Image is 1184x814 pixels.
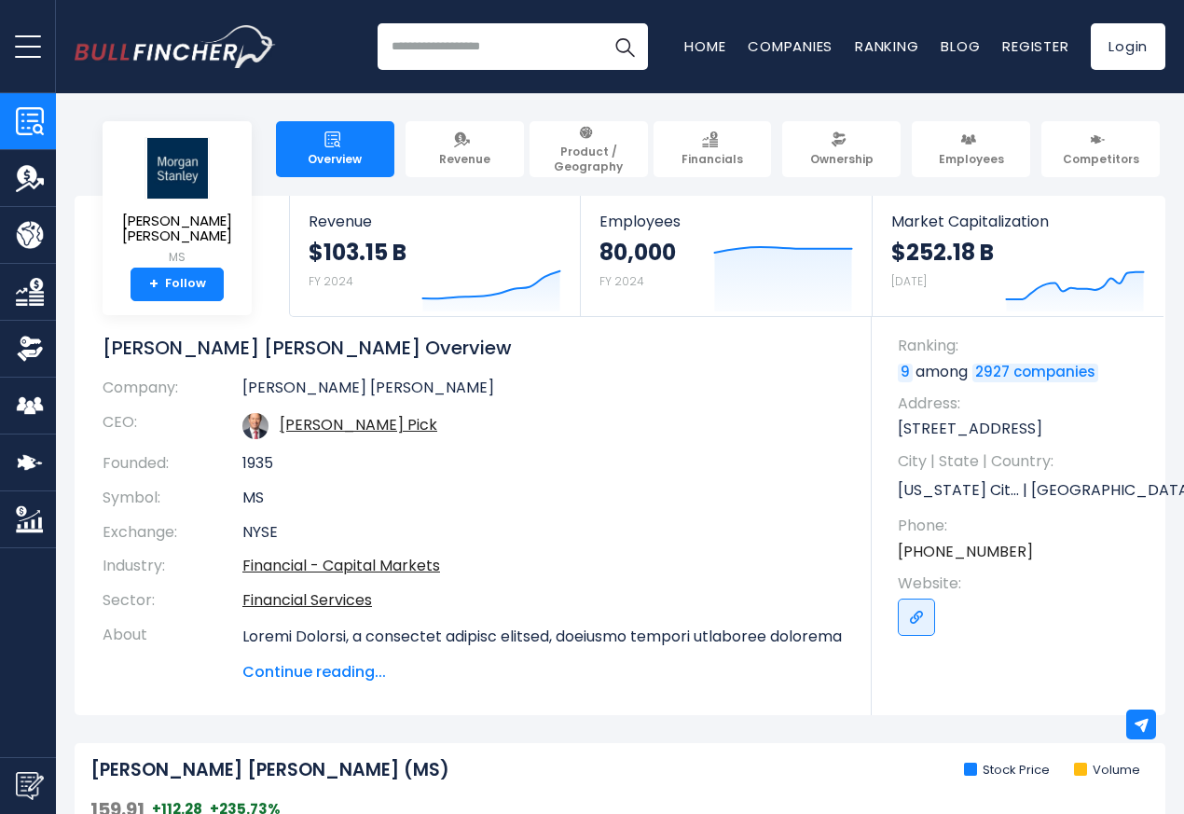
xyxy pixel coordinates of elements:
[898,573,1147,594] span: Website:
[1041,121,1160,177] a: Competitors
[103,379,242,406] th: Company:
[891,238,994,267] strong: $252.18 B
[309,273,353,289] small: FY 2024
[242,516,844,550] td: NYSE
[599,238,676,267] strong: 80,000
[538,145,640,173] span: Product / Geography
[103,481,242,516] th: Symbol:
[290,196,580,316] a: Revenue $103.15 B FY 2024
[898,476,1147,504] p: [US_STATE] Cit... | [GEOGRAPHIC_DATA] | US
[308,152,362,167] span: Overview
[898,364,913,382] a: 9
[242,555,440,576] a: Financial - Capital Markets
[898,451,1147,472] span: City | State | Country:
[939,152,1004,167] span: Employees
[898,542,1033,562] a: [PHONE_NUMBER]
[972,364,1098,382] a: 2927 companies
[898,336,1147,356] span: Ranking:
[873,196,1163,316] a: Market Capitalization $252.18 B [DATE]
[810,152,874,167] span: Ownership
[964,763,1050,779] li: Stock Price
[276,121,394,177] a: Overview
[681,152,743,167] span: Financials
[90,759,449,782] h2: [PERSON_NAME] [PERSON_NAME] (MS)
[242,413,268,439] img: ted-pick.jpg
[1063,152,1139,167] span: Competitors
[75,25,276,68] img: Bullfincher logo
[530,121,648,177] a: Product / Geography
[891,273,927,289] small: [DATE]
[599,213,852,230] span: Employees
[406,121,524,177] a: Revenue
[941,36,980,56] a: Blog
[891,213,1145,230] span: Market Capitalization
[103,549,242,584] th: Industry:
[898,599,935,636] a: Go to link
[242,661,844,683] span: Continue reading...
[309,213,561,230] span: Revenue
[117,214,237,244] span: [PERSON_NAME] [PERSON_NAME]
[898,362,1147,382] p: among
[280,414,437,435] a: ceo
[855,36,918,56] a: Ranking
[898,419,1147,439] p: [STREET_ADDRESS]
[103,447,242,481] th: Founded:
[242,481,844,516] td: MS
[103,516,242,550] th: Exchange:
[117,249,237,266] small: MS
[898,516,1147,536] span: Phone:
[898,393,1147,414] span: Address:
[599,273,644,289] small: FY 2024
[242,447,844,481] td: 1935
[242,379,844,406] td: [PERSON_NAME] [PERSON_NAME]
[654,121,772,177] a: Financials
[242,589,372,611] a: Financial Services
[912,121,1030,177] a: Employees
[117,136,238,268] a: [PERSON_NAME] [PERSON_NAME] MS
[103,406,242,447] th: CEO:
[581,196,871,316] a: Employees 80,000 FY 2024
[149,276,158,293] strong: +
[103,336,844,360] h1: [PERSON_NAME] [PERSON_NAME] Overview
[75,25,275,68] a: Go to homepage
[1002,36,1068,56] a: Register
[1074,763,1140,779] li: Volume
[103,584,242,618] th: Sector:
[16,335,44,363] img: Ownership
[439,152,490,167] span: Revenue
[601,23,648,70] button: Search
[103,618,242,683] th: About
[684,36,725,56] a: Home
[782,121,901,177] a: Ownership
[131,268,224,301] a: +Follow
[748,36,833,56] a: Companies
[1091,23,1165,70] a: Login
[309,238,406,267] strong: $103.15 B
